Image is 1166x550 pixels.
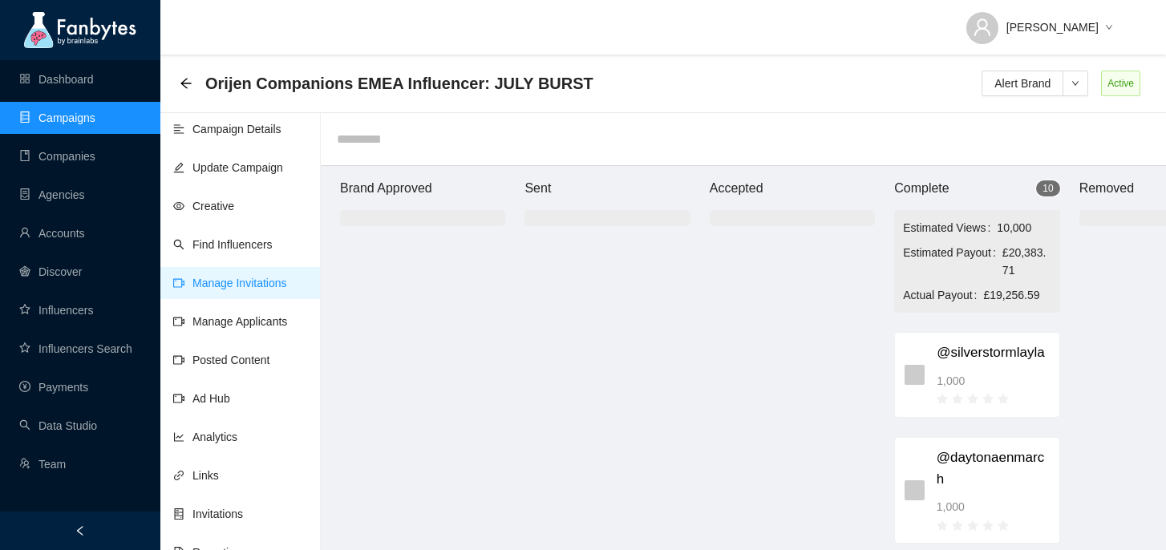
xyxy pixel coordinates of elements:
[998,520,1009,532] span: star
[710,178,763,198] article: Accepted
[1063,71,1088,96] button: down
[982,71,1063,96] button: Alert Brand
[173,354,270,366] a: video-cameraPosted Content
[19,265,82,278] a: radar-chartDiscover
[937,520,948,532] span: star
[1002,244,1051,279] span: £20,383.71
[937,342,1049,364] span: @silverstormlayla
[937,447,1050,490] span: @daytonaenmarch
[1006,18,1099,36] span: [PERSON_NAME]
[982,394,994,405] span: star
[984,286,1051,304] span: £19,256.59
[1063,79,1087,87] span: down
[1048,183,1054,194] span: 0
[19,227,85,240] a: userAccounts
[524,178,551,198] article: Sent
[19,188,85,201] a: containerAgencies
[19,419,97,432] a: searchData Studio
[205,71,593,96] span: Orijen Companions EMEA Influencer: JULY BURST
[19,111,95,124] a: databaseCampaigns
[173,200,234,212] a: eyeCreative
[173,277,287,289] a: video-cameraManage Invitations
[173,508,243,520] a: hddInvitations
[1036,180,1059,196] sup: 10
[19,381,88,394] a: pay-circlePayments
[173,238,273,251] a: searchFind Influencers
[953,8,1126,34] button: [PERSON_NAME]down
[173,392,230,405] a: video-cameraAd Hub
[1105,23,1113,33] span: down
[894,178,949,198] article: Complete
[180,77,192,90] span: arrow-left
[952,394,963,405] span: star
[998,394,1009,405] span: star
[173,469,219,482] a: linkLinks
[903,244,1002,279] span: Estimated Payout
[973,18,992,37] span: user
[1043,183,1048,194] span: 1
[994,75,1051,92] span: Alert Brand
[173,123,281,135] a: align-leftCampaign Details
[173,315,287,328] a: video-cameraManage Applicants
[19,458,66,471] a: usergroup-addTeam
[75,525,86,536] span: left
[340,178,432,198] article: Brand Approved
[19,73,94,86] a: appstoreDashboard
[903,286,983,304] span: Actual Payout
[982,520,994,532] span: star
[894,437,1059,544] div: @daytonaenmarch1,000
[937,498,965,516] span: 1,000
[180,77,192,91] div: Back
[937,394,948,405] span: star
[967,394,978,405] span: star
[997,219,1051,237] span: 10,000
[952,520,963,532] span: star
[19,342,132,355] a: starInfluencers Search
[173,431,237,443] a: line-chartAnalytics
[1079,178,1134,198] article: Removed
[894,332,1059,418] div: @silverstormlayla1,000
[903,219,997,237] span: Estimated Views
[19,304,93,317] a: starInfluencers
[173,161,283,174] a: editUpdate Campaign
[967,520,978,532] span: star
[937,372,965,390] span: 1,000
[1101,71,1140,96] span: Active
[19,150,95,163] a: bookCompanies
